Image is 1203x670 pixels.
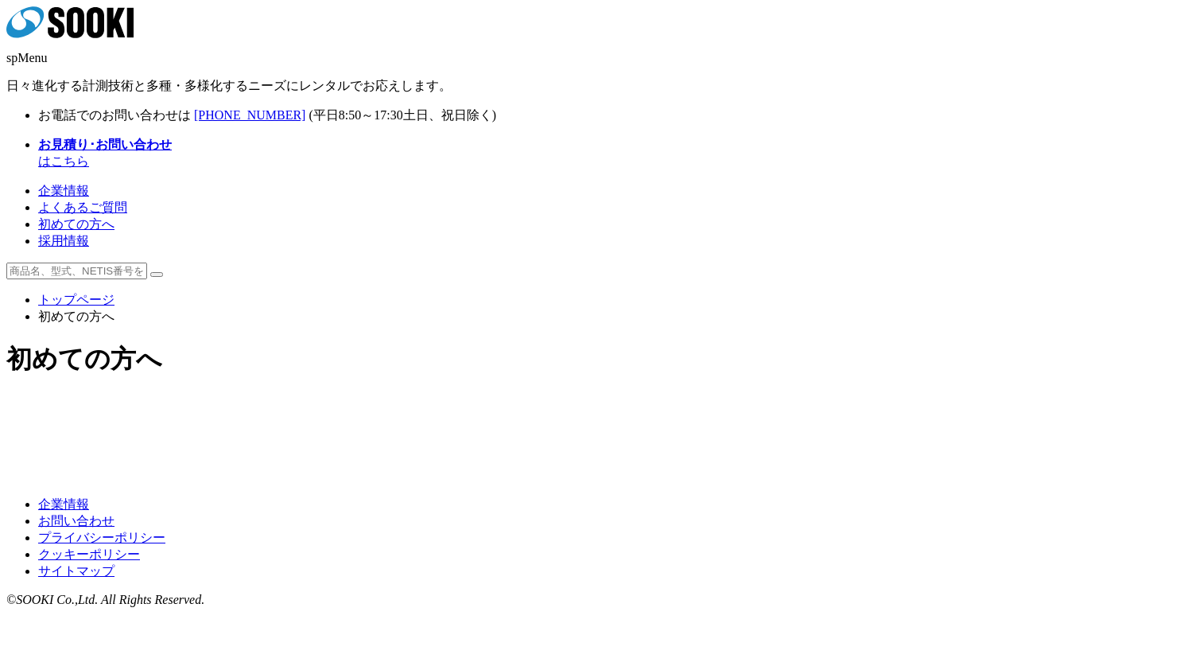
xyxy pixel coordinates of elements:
[38,514,114,528] a: お問い合わせ
[38,234,89,247] a: 採用情報
[6,78,1197,95] p: 日々進化する計測技術と多種・多様化するニーズにレンタルでお応えします。
[6,593,1197,607] address: ©SOOKI Co.,Ltd. All Rights Reserved.
[38,293,114,306] a: トップページ
[38,564,114,578] a: サイトマップ
[38,531,165,544] a: プライバシーポリシー
[38,184,89,197] a: 企業情報
[38,138,172,151] strong: お見積り･お問い合わせ
[38,138,172,168] span: はこちら
[38,547,140,561] a: クッキーポリシー
[339,108,361,122] span: 8:50
[38,217,114,231] a: 初めての方へ
[309,108,496,122] span: (平日 ～ 土日、祝日除く)
[38,201,127,214] a: よくあるご質問
[38,497,89,511] a: 企業情報
[6,51,48,64] span: spMenu
[38,108,191,122] span: お電話でのお問い合わせは
[38,309,1197,325] li: 初めての方へ
[6,342,1197,377] h1: 初めての方へ
[374,108,402,122] span: 17:30
[194,108,305,122] a: [PHONE_NUMBER]
[38,138,172,168] a: お見積り･お問い合わせはこちら
[6,263,147,279] input: 商品名、型式、NETIS番号を入力してください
